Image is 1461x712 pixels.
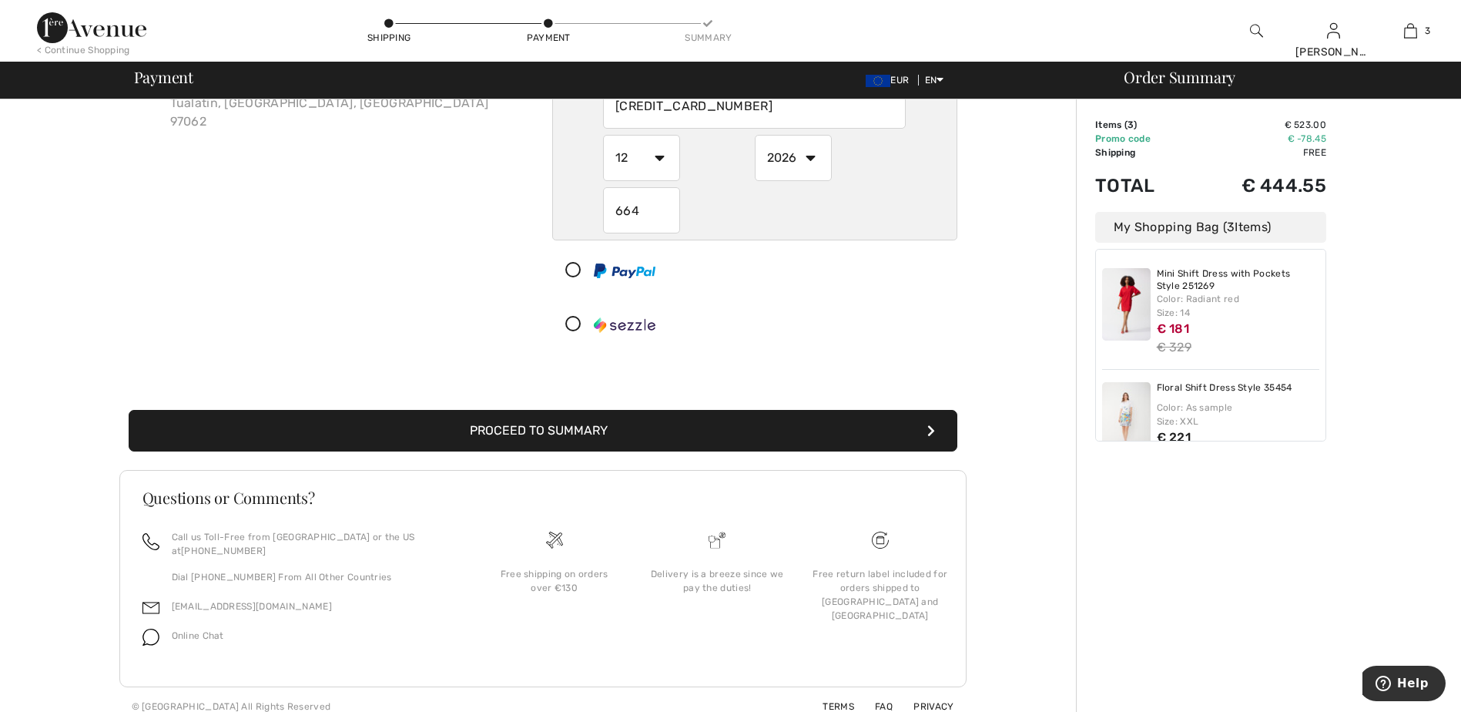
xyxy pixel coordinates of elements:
h3: Questions or Comments? [142,490,943,505]
span: Online Chat [172,630,224,641]
input: CVD [603,187,680,233]
td: Promo code [1095,132,1191,146]
img: Floral Shift Dress Style 35454 [1102,382,1151,455]
img: My Info [1327,22,1340,40]
span: 3 [1128,119,1134,130]
img: Delivery is a breeze since we pay the duties! [709,532,725,549]
img: 1ère Avenue [37,12,146,43]
img: email [142,599,159,616]
td: Total [1095,160,1191,212]
img: Free shipping on orders over &#8364;130 [546,532,563,549]
div: < Continue Shopping [37,43,130,57]
img: Euro [866,75,890,87]
div: Color: Radiant red Size: 14 [1157,292,1320,320]
td: Items ( ) [1095,118,1191,132]
a: Terms [804,701,854,712]
p: Dial [PHONE_NUMBER] From All Other Countries [172,570,454,584]
a: 3 [1372,22,1448,40]
a: Privacy [895,701,953,712]
a: [EMAIL_ADDRESS][DOMAIN_NAME] [172,601,332,612]
a: [PHONE_NUMBER] [181,546,266,556]
span: € 221 [1157,430,1191,445]
div: Free return label included for orders shipped to [GEOGRAPHIC_DATA] and [GEOGRAPHIC_DATA] [811,567,950,623]
a: Floral Shift Dress Style 35454 [1157,382,1292,395]
img: call [142,533,159,550]
img: My Bag [1404,22,1417,40]
div: Color: As sample Size: XXL [1157,401,1320,428]
s: € 329 [1157,340,1192,354]
div: Order Summary [1105,69,1452,85]
span: € 181 [1157,321,1190,336]
span: Payment [134,69,193,85]
span: EN [925,75,944,86]
p: Call us Toll-Free from [GEOGRAPHIC_DATA] or the US at [172,530,454,558]
td: Free [1191,146,1326,160]
button: Proceed to Summary [129,410,957,452]
span: 3 [1227,220,1235,234]
div: [PERSON_NAME] [1295,44,1371,60]
img: Mini Shift Dress with Pockets Style 251269 [1102,268,1151,341]
div: Free shipping on orders over €130 [485,567,624,595]
span: 3 [1425,24,1430,38]
img: Sezzle [594,317,655,333]
div: Delivery is a breeze since we pay the duties! [648,567,786,595]
img: search the website [1250,22,1263,40]
td: € -78.45 [1191,132,1326,146]
td: € 523.00 [1191,118,1326,132]
a: Mini Shift Dress with Pockets Style 251269 [1157,268,1320,292]
div: Payment [525,31,571,45]
div: My Shopping Bag ( Items) [1095,212,1326,243]
input: Card number [603,82,906,129]
td: Shipping [1095,146,1191,160]
span: EUR [866,75,915,86]
td: € 444.55 [1191,160,1326,212]
iframe: Opens a widget where you can find more information [1362,666,1446,704]
img: Free shipping on orders over &#8364;130 [872,532,889,549]
div: Summary [685,31,731,45]
div: Shipping [366,31,412,45]
a: Sign In [1327,23,1340,38]
img: chat [142,629,159,646]
a: FAQ [856,701,893,712]
img: PayPal [594,264,655,278]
